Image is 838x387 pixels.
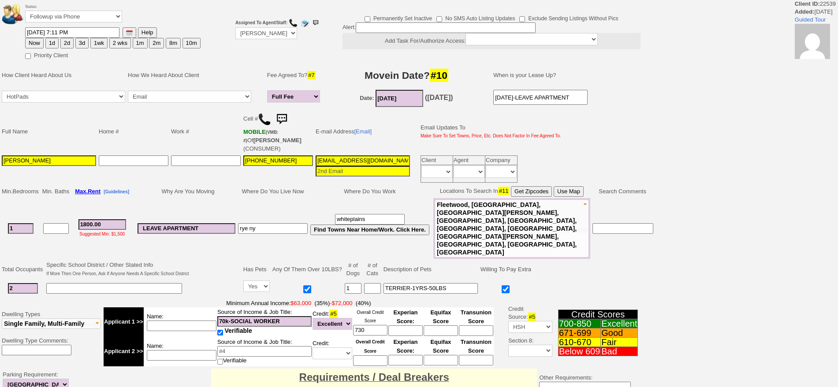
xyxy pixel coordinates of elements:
[314,109,411,154] td: E-mail Address
[8,223,34,234] input: #1
[332,300,353,306] font: $72,000
[88,188,101,195] span: Rent
[356,339,385,354] font: Overall Credit Score
[343,22,641,49] div: Alert:
[104,336,144,366] td: Applicant 2 >>
[0,298,102,368] td: Dwelling Types Dwelling Type Comments:
[299,371,449,383] font: Requirements / Deal Breakers
[519,16,525,22] input: Exclude Sending Listings Without Pics
[253,137,302,144] b: [PERSON_NAME]
[316,166,410,177] input: 2nd Email
[166,38,181,48] button: 8m
[144,336,217,366] td: Name:
[237,185,309,198] td: Where Do You Live Now
[558,338,600,347] td: 610-670
[243,129,266,135] font: MOBILE
[307,71,315,79] span: #7
[343,260,363,279] td: # of Dogs
[356,300,371,306] font: (40%)
[104,307,144,336] td: Applicant 1 >>
[25,53,31,59] input: Priority Client
[217,307,312,336] td: Source of Income & Job Title:
[133,38,148,48] button: 1m
[104,188,129,195] a: [Guidelines]
[217,336,312,366] td: Source of Income & Job Title: Verifiable
[170,109,242,154] td: Work #
[138,27,157,38] button: Help
[0,260,45,279] td: Total Occupants
[315,300,330,306] font: (35%)
[528,313,536,321] span: #5
[60,38,74,48] button: 2d
[335,214,405,225] input: #9
[8,283,38,294] input: #2
[311,18,320,27] img: sms.png
[421,156,453,165] td: Client
[235,20,287,25] b: Assigned To Agent/Staff:
[329,310,337,318] span: #5
[75,188,101,195] b: Max.
[109,38,131,48] button: 2 wks
[238,223,308,234] input: #8
[461,309,492,324] font: Transunion Score
[495,298,554,368] td: Credit Source: Section 8:
[795,16,826,23] a: Guided Tour
[343,33,641,49] center: Add Task For/Authorize Access:
[127,62,261,88] td: How We Heard About Client
[312,307,353,336] td: Credit:
[388,355,423,365] input: Ask Customer: Do You Know Your Experian Credit Score
[461,339,492,354] font: Transunion Score
[353,325,387,335] input: Ask Customer: Do You Know Your Overall Credit Score
[601,319,638,328] td: Excellent
[217,316,312,327] input: #4
[90,38,108,48] button: 1wk
[795,24,830,59] img: acf8c59f177b38b6caee789ef3a61a1e
[310,225,429,235] button: Find Towns Near Home/Work. Click Here.
[149,38,164,48] button: 2m
[78,219,126,230] input: #3
[138,223,235,234] input: #6
[271,260,343,279] td: Any Of Them Over 10LBS?
[360,95,374,101] b: Date:
[453,156,485,165] td: Agent
[388,325,423,336] input: Ask Customer: Do You Know Your Experian Credit Score
[354,128,372,135] a: [Email]
[435,199,589,258] button: Fleetwood, [GEOGRAPHIC_DATA], [GEOGRAPHIC_DATA][PERSON_NAME], [GEOGRAPHIC_DATA], [GEOGRAPHIC_DATA...
[136,185,237,198] td: Why Are You Moving
[393,309,417,324] font: Experian Score:
[41,185,71,198] td: Min. Baths
[424,355,458,365] input: Ask Customer: Do You Know Your Equifax Credit Score
[393,339,417,354] font: Experian Score:
[519,12,618,22] label: Exclude Sending Listings Without Pics
[266,62,324,88] td: Fee Agreed To?
[440,188,584,194] nobr: Locations To Search In
[2,4,29,24] img: people.png
[554,186,584,197] button: Use Map
[357,310,384,323] font: Overall Credit Score
[25,38,44,48] button: Now
[182,38,201,48] button: 10m
[479,260,533,279] td: Willing To Pay Extra
[511,186,552,197] button: Get Zipcodes
[289,18,298,27] img: call.png
[45,38,59,48] button: 1d
[425,94,453,101] b: ([DATE])
[13,188,39,195] span: Bedrooms
[0,109,97,154] td: Full Name
[558,347,600,356] td: Below 609
[430,339,451,354] font: Equifax Score
[421,133,561,138] font: Make Sure To Set Towns, Price, Etc. Does Not Factor In Fee Agreed To.
[0,185,41,198] td: Min.
[485,156,518,165] td: Company
[258,113,271,126] img: call.png
[601,347,638,356] td: Bad
[25,4,122,20] font: Status:
[97,109,170,154] td: Home #
[498,187,510,195] span: #11
[291,300,311,306] font: $63,000
[126,29,133,36] img: [calendar icon]
[558,310,638,319] td: Credit Scores
[273,111,291,128] img: sms.png
[601,338,638,347] td: Fair
[436,16,442,22] input: No SMS Auto Listing Updates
